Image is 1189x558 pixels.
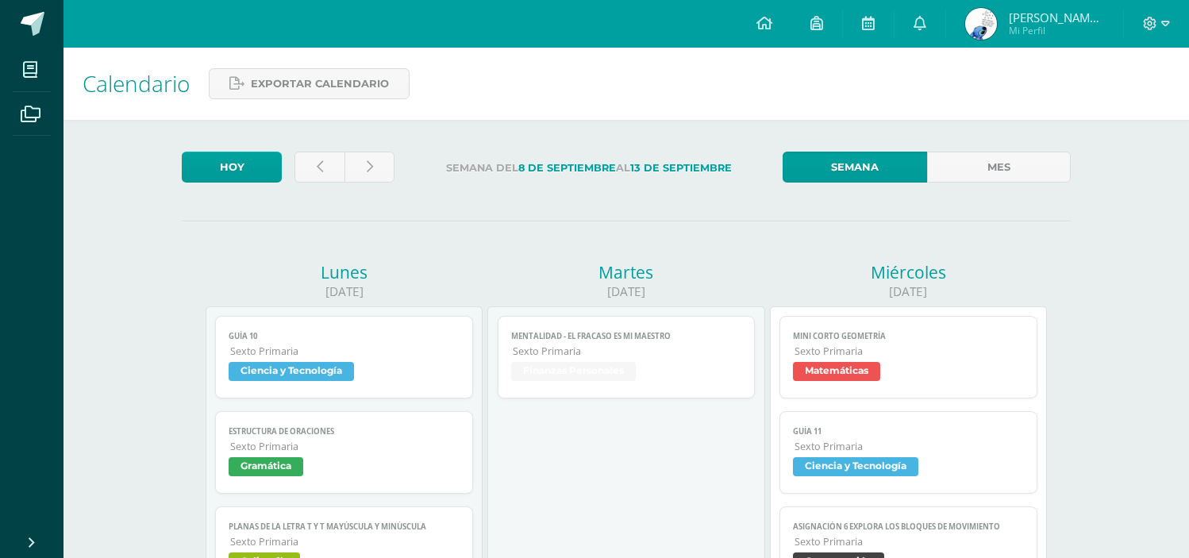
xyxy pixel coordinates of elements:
span: Sexto Primaria [230,535,460,548]
span: Sexto Primaria [230,344,460,358]
div: Miércoles [770,261,1047,283]
a: Guía 11Sexto PrimariaCiencia y Tecnología [779,411,1037,494]
div: [DATE] [487,283,764,300]
span: Asignación 6 Explora los bloques de movimiento [793,521,1024,532]
span: Sexto Primaria [230,440,460,453]
a: Hoy [182,152,282,183]
span: [PERSON_NAME][US_STATE] [1009,10,1104,25]
span: Calendario [83,68,190,98]
span: Sexto Primaria [795,344,1024,358]
span: Mi Perfil [1009,24,1104,37]
a: Guía 10Sexto PrimariaCiencia y Tecnología [215,316,473,398]
span: PLANAS DE LA LETRA T y t mayúscula y minúscula [229,521,460,532]
span: Guía 11 [793,426,1024,437]
span: Estructura de oraciones [229,426,460,437]
a: Semana [783,152,926,183]
strong: 13 de Septiembre [630,162,732,174]
div: [DATE] [206,283,483,300]
div: Lunes [206,261,483,283]
a: Mentalidad - El Fracaso es mi MaestroSexto PrimariaFinanzas Personales [498,316,756,398]
a: Exportar calendario [209,68,410,99]
strong: 8 de Septiembre [518,162,616,174]
span: Matemáticas [793,362,880,381]
a: Mini corto geometríaSexto PrimariaMatemáticas [779,316,1037,398]
span: Mini corto geometría [793,331,1024,341]
span: Sexto Primaria [513,344,742,358]
span: Mentalidad - El Fracaso es mi Maestro [511,331,742,341]
span: Ciencia y Tecnología [793,457,918,476]
span: Sexto Primaria [795,535,1024,548]
a: Estructura de oracionesSexto PrimariaGramática [215,411,473,494]
span: Finanzas Personales [511,362,636,381]
label: Semana del al [407,152,770,184]
span: Exportar calendario [251,69,389,98]
span: Gramática [229,457,303,476]
span: Guía 10 [229,331,460,341]
img: 2f3557b5a2cbc9257661ae254945c66b.png [965,8,997,40]
div: Martes [487,261,764,283]
span: Ciencia y Tecnología [229,362,354,381]
a: Mes [927,152,1071,183]
div: [DATE] [770,283,1047,300]
span: Sexto Primaria [795,440,1024,453]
